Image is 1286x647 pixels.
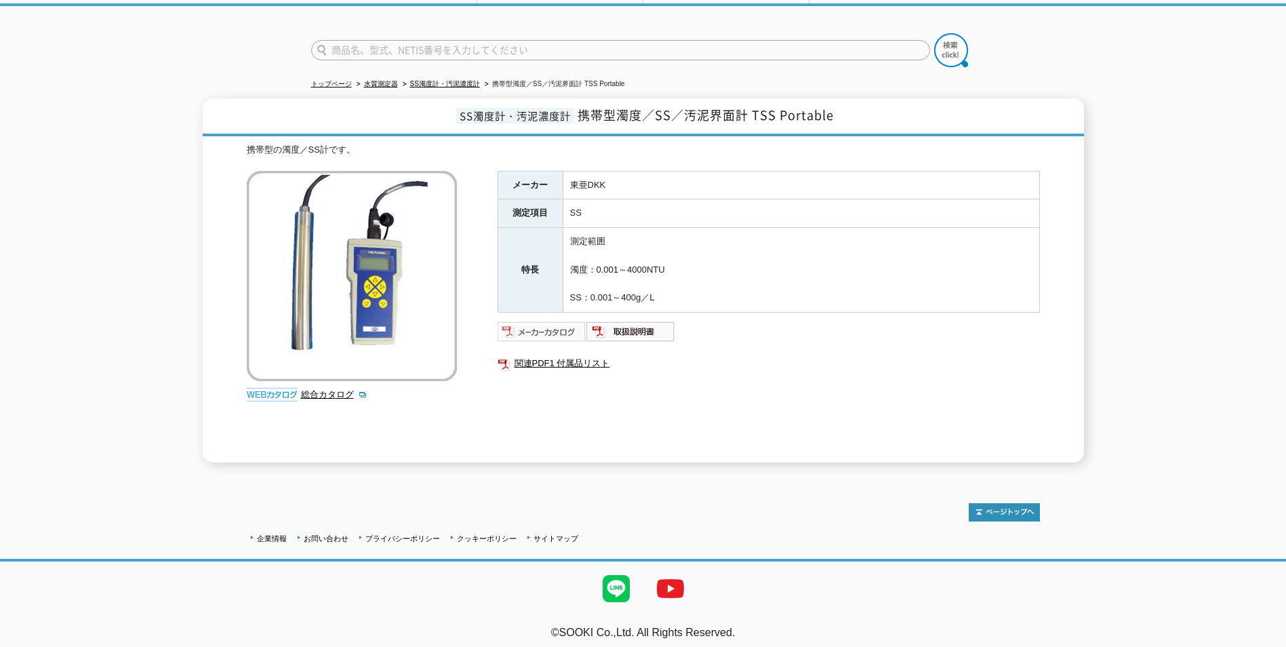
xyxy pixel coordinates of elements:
a: プライバシーポリシー [365,534,440,543]
a: メーカーカタログ [498,330,586,340]
a: トップページ [311,80,352,87]
a: 総合カタログ [301,389,367,399]
a: 関連PDF1 付属品リスト [498,355,1040,372]
th: メーカー [498,171,563,199]
th: 特長 [498,228,563,313]
a: 取扱説明書 [586,330,675,340]
img: btn_search.png [934,33,968,67]
a: 企業情報 [257,534,287,543]
img: LINE [589,562,643,616]
td: SS [563,199,1039,228]
img: 取扱説明書 [586,321,675,342]
img: YouTube [643,562,698,616]
span: SS濁度計・汚泥濃度計 [456,108,574,123]
div: 携帯型の濁度／SS計です。 [247,143,1040,157]
a: サイトマップ [534,534,578,543]
a: お問い合わせ [304,534,348,543]
img: メーカーカタログ [498,321,586,342]
img: webカタログ [247,388,298,401]
a: クッキーポリシー [457,534,517,543]
a: SS濁度計・汚泥濃度計 [410,80,480,87]
img: トップページへ [969,503,1040,522]
img: 携帯型濁度／SS／汚泥界面計 TSS Portable [247,171,457,381]
td: 測定範囲 濁度：0.001～4000NTU SS：0.001～400g／L [563,228,1039,313]
th: 測定項目 [498,199,563,228]
span: 携帯型濁度／SS／汚泥界面計 TSS Portable [578,106,834,124]
a: 水質測定器 [364,80,398,87]
li: 携帯型濁度／SS／汚泥界面計 TSS Portable [482,77,625,92]
input: 商品名、型式、NETIS番号を入力してください [311,40,930,60]
td: 東亜DKK [563,171,1039,199]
